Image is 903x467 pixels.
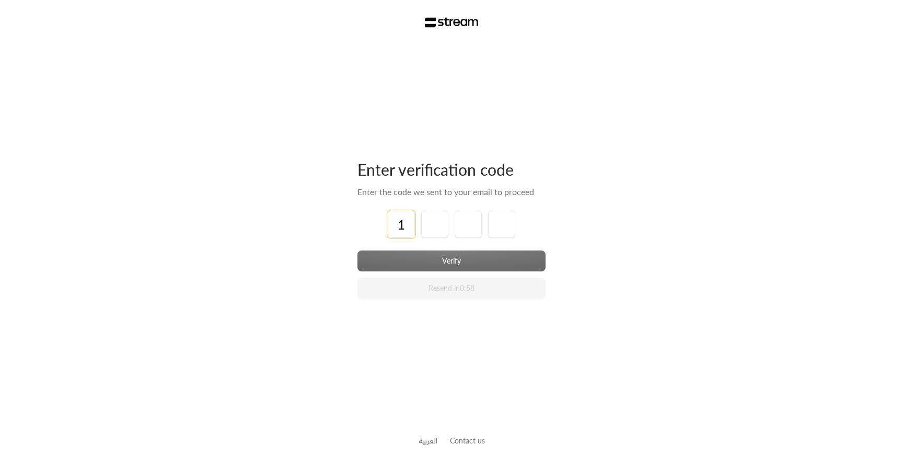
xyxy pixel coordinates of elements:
[357,160,546,179] div: Enter verification code
[450,435,485,446] button: Contact us
[425,17,479,28] img: Stream Logo
[357,186,546,198] div: Enter the code we sent to your email to proceed
[450,436,485,445] a: Contact us
[419,431,437,450] a: العربية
